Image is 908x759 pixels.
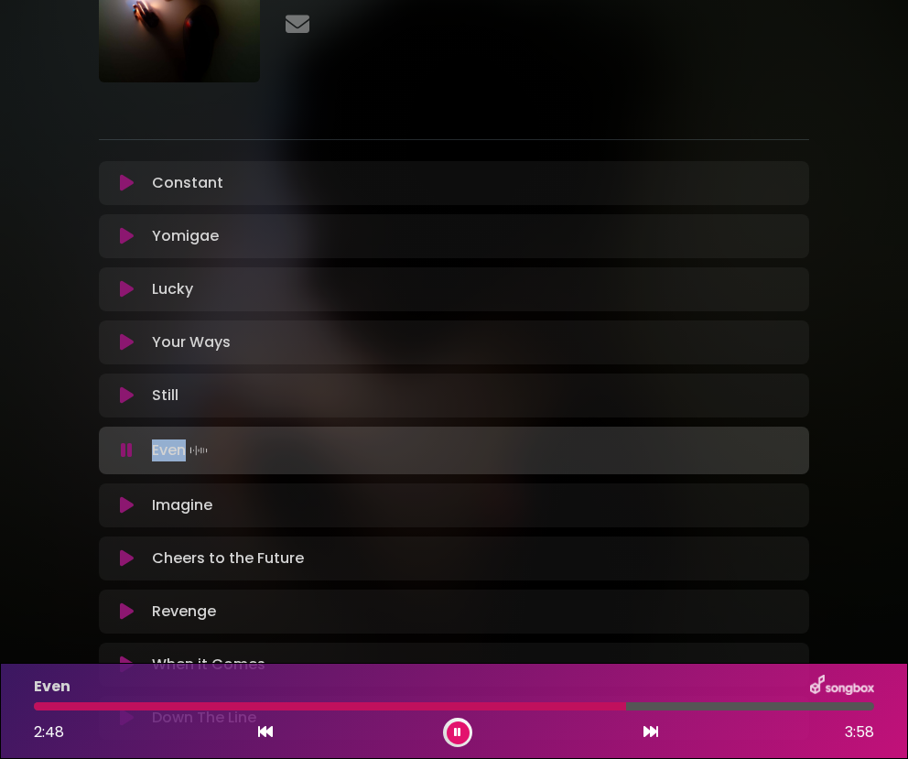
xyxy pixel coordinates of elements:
[152,654,265,676] p: When it Comes
[152,494,212,516] p: Imagine
[152,601,216,623] p: Revenge
[186,438,211,463] img: waveform4.gif
[152,278,193,300] p: Lucky
[152,438,211,463] p: Even
[152,548,304,569] p: Cheers to the Future
[152,225,219,247] p: Yomigae
[34,721,64,743] span: 2:48
[34,676,70,698] p: Even
[152,385,178,407] p: Still
[152,331,231,353] p: Your Ways
[152,172,223,194] p: Constant
[810,675,874,699] img: songbox-logo-white.png
[845,721,874,743] span: 3:58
